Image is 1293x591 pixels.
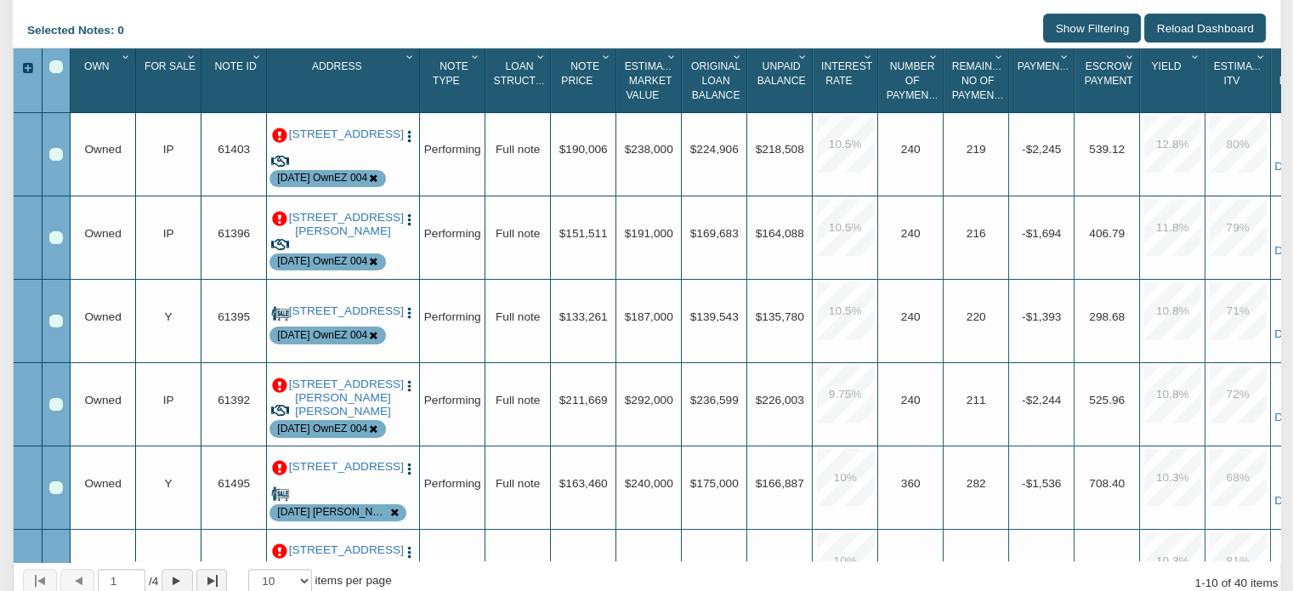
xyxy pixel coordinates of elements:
[14,60,41,77] div: Expand All
[149,573,158,590] span: 4
[690,144,739,156] span: $224,906
[270,54,419,106] div: Sort None
[1201,577,1205,589] abbr: through
[817,366,874,423] div: 9.75
[1089,227,1125,240] span: 406.79
[433,60,468,87] span: Note Type
[496,560,540,573] span: Full note
[559,144,608,156] span: $190,006
[952,60,1011,102] span: Remaining No Of Payments
[559,477,608,490] span: $163,460
[947,54,1008,106] div: Remaining No Of Payments Sort None
[402,545,417,560] img: cell-menu.png
[289,211,398,239] a: 6136 Seward St, Omaha, NE, 68104
[402,129,417,144] img: cell-menu.png
[1089,394,1125,406] span: 525.96
[271,154,289,168] img: deal_progress.svg
[1089,477,1125,490] span: 708.40
[149,575,152,588] abbr: of
[84,394,121,406] span: Owned
[795,48,811,65] div: Column Menu
[402,460,417,477] button: Press to open the note menu
[816,54,877,106] div: Sort None
[1144,449,1201,506] div: 10.3
[277,254,367,269] div: Note is contained in the pool 8-21-25 OwnEZ 004
[139,54,201,106] div: Sort None
[625,477,673,490] span: $240,000
[27,14,137,48] div: Selected Notes: 0
[496,310,540,323] span: Full note
[1018,60,1090,72] span: Payment(P&I)
[816,54,877,106] div: Interest Rate Sort None
[751,54,812,106] div: Unpaid Balance Sort None
[489,54,550,106] div: Sort None
[1144,116,1201,173] div: 12.8
[757,60,806,87] span: Unpaid Balance
[967,144,986,156] span: 219
[901,394,921,406] span: 240
[424,394,481,406] span: Performing
[214,60,256,72] span: Note Id
[533,48,549,65] div: Column Menu
[1089,560,1125,573] span: 554.00
[218,477,250,490] span: 61495
[751,54,812,106] div: Sort None
[84,144,121,156] span: Owned
[756,394,804,406] span: $226,003
[625,144,673,156] span: $238,000
[625,310,673,323] span: $187,000
[967,310,986,323] span: 220
[901,310,921,323] span: 240
[947,54,1008,106] div: Sort None
[271,485,289,503] img: for_sale.png
[756,477,804,490] span: $166,887
[489,54,550,106] div: Loan Structure Sort None
[625,60,683,102] span: Estimated Market Value
[1022,310,1061,323] span: -$1,393
[496,227,540,240] span: Full note
[991,48,1007,65] div: Column Menu
[967,477,986,490] span: 282
[690,394,739,406] span: $236,599
[1022,144,1061,156] span: -$2,245
[165,560,173,573] span: Y
[289,543,398,557] a: 712 Ave M, S. Houston, TX, 77587
[1012,54,1074,106] div: Payment(P&I) Sort None
[249,48,265,65] div: Column Menu
[756,144,804,156] span: $218,508
[84,310,121,323] span: Owned
[424,144,481,156] span: Performing
[690,227,739,240] span: $169,683
[49,60,63,74] div: Select All
[84,227,121,240] span: Owned
[967,394,986,406] span: 211
[494,60,558,87] span: Loan Structure
[402,306,417,321] img: cell-menu.png
[402,128,417,145] button: Press to open the note menu
[559,227,608,240] span: $151,511
[1043,14,1141,42] input: Show Filtering
[1022,394,1061,406] span: -$2,244
[901,560,921,573] span: 359
[289,128,398,141] a: 4637 Big Valley Road, Stone Mountain, GA, 30083
[685,54,746,106] div: Sort None
[620,54,681,106] div: Sort None
[49,398,63,412] div: Row 4, Row Selection Checkbox
[1214,60,1273,87] span: Estimated Itv
[1210,366,1267,423] div: 72.0
[756,227,804,240] span: $164,088
[1210,199,1267,256] div: 79.0
[554,54,615,106] div: Note Price Sort None
[887,60,942,102] span: Number Of Payments
[277,328,367,343] div: Note is contained in the pool 8-21-25 OwnEZ 004
[165,310,173,323] span: Y
[817,282,874,339] div: 10.5
[218,310,250,323] span: 61395
[1209,54,1270,106] div: Estimated Itv Sort None
[271,403,289,418] img: deal_progress.svg
[1022,227,1061,240] span: -$1,694
[1122,48,1138,65] div: Column Menu
[1144,366,1201,423] div: 10.8
[289,378,398,419] a: 6520 SW Gordon Hills Dr SW, Mableton, GA, 30126
[1210,532,1267,589] div: 81.0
